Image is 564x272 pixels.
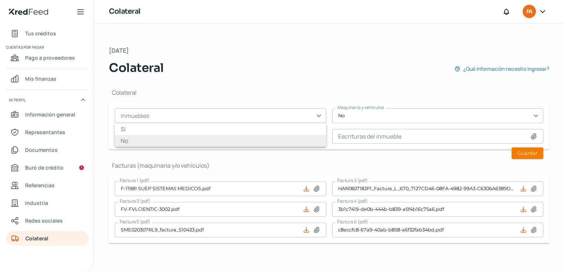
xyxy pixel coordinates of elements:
h1: Colateral [109,6,141,17]
span: Factura 2 (pdf) [337,177,368,184]
li: Sí [115,123,326,135]
a: Pago a proveedores [6,50,89,65]
span: ¿Qué información necesito ingresar? [463,64,549,73]
a: Colateral [6,231,89,246]
span: Colateral [109,59,164,77]
span: Factura 1 (pdf) [120,177,149,184]
span: Referencias [25,181,55,190]
a: Mis finanzas [6,72,89,86]
a: Industria [6,196,89,210]
a: Representantes [6,125,89,140]
span: Industria [25,198,48,208]
span: FA [526,7,532,16]
a: Información general [6,107,89,122]
span: Factura 6 (pdf) [337,219,368,225]
span: Información general [25,110,75,119]
button: Guardar [512,147,543,159]
span: Representantes [25,128,65,137]
span: Colateral [25,234,48,243]
span: Mis finanzas [25,74,56,83]
a: Redes sociales [6,213,89,228]
span: Cuentas por pagar [6,44,88,50]
a: Referencias [6,178,89,193]
h1: Facturas (maquinaria y/o vehículos) [109,161,549,170]
span: [DATE] [109,45,129,56]
span: Buró de crédito [25,163,63,172]
span: Factura 4 (pdf) [337,198,368,204]
span: Redes sociales [25,216,63,225]
span: Factura 3 (pdf) [120,198,151,204]
span: Pago a proveedores [25,53,75,62]
a: Tus créditos [6,26,89,41]
li: No [115,135,326,147]
a: Buró de crédito [6,160,89,175]
a: Documentos [6,143,89,157]
h1: Colateral [109,88,549,97]
span: Maquinaria y vehículos [337,104,384,111]
span: Tus créditos [25,29,56,38]
span: Factura 5 (pdf) [120,219,151,225]
span: Documentos [25,145,58,154]
span: Mi perfil [9,97,26,103]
